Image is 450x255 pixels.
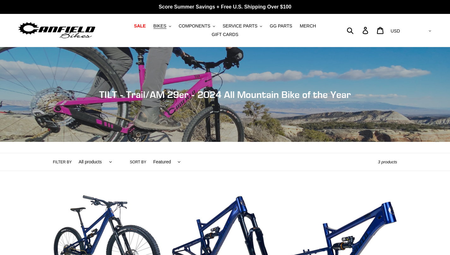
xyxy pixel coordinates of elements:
span: GIFT CARDS [212,32,238,37]
span: SALE [134,23,146,29]
span: SERVICE PARTS [223,23,257,29]
label: Sort by [130,159,146,165]
span: TILT - Trail/AM 29er - 2024 All Mountain Bike of the Year [99,89,351,100]
img: Canfield Bikes [17,21,96,40]
span: BIKES [153,23,166,29]
a: SALE [131,22,149,30]
a: MERCH [297,22,319,30]
span: COMPONENTS [179,23,210,29]
a: GIFT CARDS [208,30,242,39]
span: 3 products [378,160,397,164]
label: Filter by [53,159,72,165]
a: GG PARTS [267,22,295,30]
span: GG PARTS [270,23,292,29]
button: COMPONENTS [176,22,218,30]
button: BIKES [150,22,174,30]
input: Search [350,23,366,37]
button: SERVICE PARTS [219,22,265,30]
span: MERCH [300,23,316,29]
